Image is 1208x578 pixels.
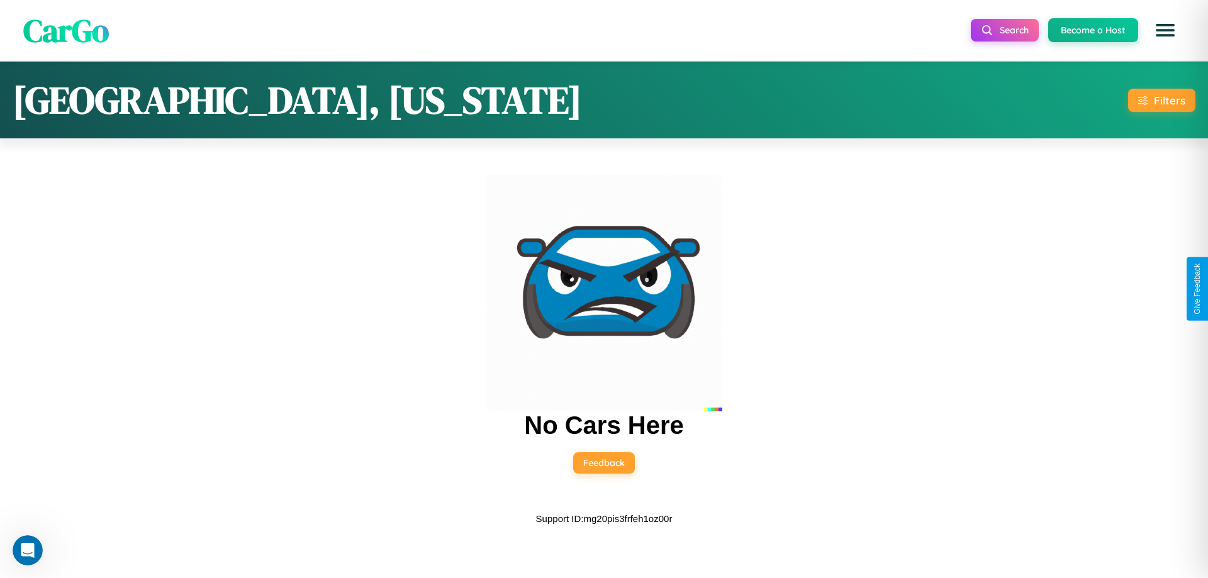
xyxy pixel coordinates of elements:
p: Support ID: mg20pis3frfeh1oz00r [536,510,673,527]
span: Search [1000,25,1029,36]
button: Feedback [573,452,635,474]
h1: [GEOGRAPHIC_DATA], [US_STATE] [13,74,582,126]
button: Open menu [1148,13,1183,48]
h2: No Cars Here [524,411,683,440]
iframe: Intercom live chat [13,535,43,565]
button: Filters [1128,89,1195,112]
button: Become a Host [1048,18,1138,42]
div: Filters [1154,94,1185,107]
span: CarGo [23,8,109,52]
button: Search [971,19,1039,42]
div: Give Feedback [1193,264,1202,314]
img: car [486,175,722,411]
